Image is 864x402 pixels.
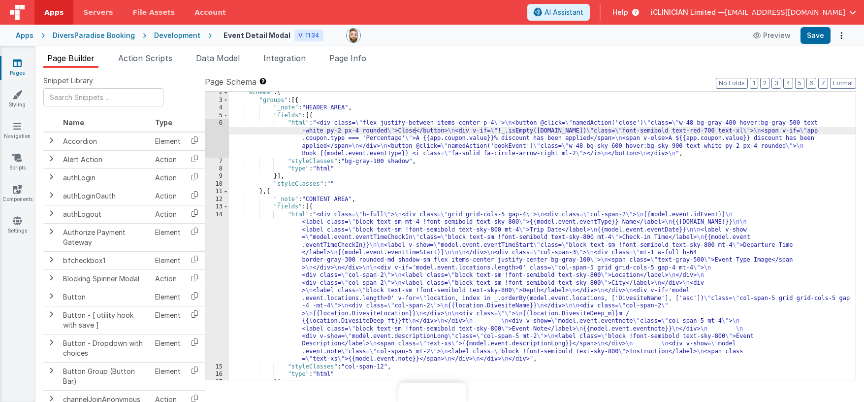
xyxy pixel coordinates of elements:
[800,27,831,44] button: Save
[725,7,845,17] span: [EMAIL_ADDRESS][DOMAIN_NAME]
[151,150,185,168] td: Action
[205,203,229,210] div: 13
[154,31,200,40] div: Development
[59,223,151,251] td: Authorize Payment Gateway
[651,7,725,17] span: iCLINICIAN Limited —
[795,78,804,89] button: 5
[716,78,748,89] button: No Folds
[59,288,151,306] td: Button
[155,118,172,127] span: Type
[59,269,151,288] td: Blocking Spinner Modal
[806,78,816,89] button: 6
[527,4,590,21] button: AI Assistant
[544,7,583,17] span: AI Assistant
[133,7,175,17] span: File Assets
[151,306,185,334] td: Element
[151,334,185,362] td: Element
[43,76,93,86] span: Snippet Library
[83,7,113,17] span: Servers
[196,53,240,63] span: Data Model
[59,251,151,269] td: bfcheckbox1
[818,78,828,89] button: 7
[747,28,797,43] button: Preview
[43,88,163,106] input: Search Snippets ...
[205,112,229,119] div: 5
[224,32,290,39] h4: Event Detail Modal
[294,30,323,41] div: V: 11.34
[205,165,229,172] div: 8
[205,76,256,88] span: Page Schema
[205,378,229,386] div: 17
[118,53,172,63] span: Action Scripts
[205,211,229,363] div: 14
[205,180,229,188] div: 10
[205,89,229,96] div: 2
[834,29,848,42] button: Options
[612,7,628,17] span: Help
[151,269,185,288] td: Action
[63,118,84,127] span: Name
[59,150,151,168] td: Alert Action
[651,7,856,17] button: iCLINICIAN Limited — [EMAIL_ADDRESS][DOMAIN_NAME]
[59,334,151,362] td: Button - Dropdown with choices
[59,168,151,187] td: authLogin
[263,53,306,63] span: Integration
[830,78,856,89] button: Format
[329,53,366,63] span: Page Info
[205,188,229,195] div: 11
[59,362,151,390] td: Button Group (Button Bar)
[59,205,151,223] td: authLogout
[151,251,185,269] td: Element
[44,7,64,17] span: Apps
[205,363,229,370] div: 15
[205,158,229,165] div: 7
[151,205,185,223] td: Action
[205,104,229,111] div: 4
[783,78,793,89] button: 4
[205,97,229,104] div: 3
[151,168,185,187] td: Action
[47,53,95,63] span: Page Builder
[151,288,185,306] td: Element
[59,187,151,205] td: authLoginOauth
[760,78,769,89] button: 2
[205,172,229,180] div: 9
[151,223,185,251] td: Element
[771,78,781,89] button: 3
[53,31,135,40] div: DiversParadise Booking
[151,187,185,205] td: Action
[347,29,360,42] img: 338b8ff906eeea576da06f2fc7315c1b
[151,132,185,151] td: Element
[16,31,33,40] div: Apps
[205,119,229,157] div: 6
[59,306,151,334] td: Button - [ utility hook with save ]
[205,196,229,203] div: 12
[205,370,229,378] div: 16
[750,78,758,89] button: 1
[59,132,151,151] td: Accordion
[151,362,185,390] td: Element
